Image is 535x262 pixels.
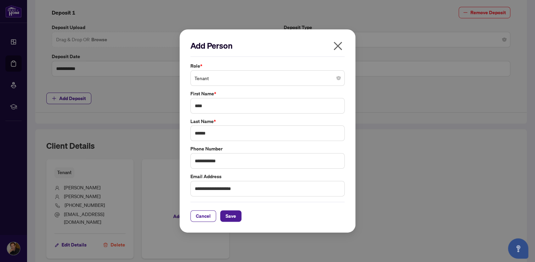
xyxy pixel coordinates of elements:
[196,211,211,221] span: Cancel
[190,40,345,51] h2: Add Person
[190,145,345,152] label: Phone Number
[220,210,241,222] button: Save
[336,76,341,80] span: close-circle
[226,211,236,221] span: Save
[190,118,345,125] label: Last Name
[508,238,528,259] button: Open asap
[190,210,216,222] button: Cancel
[332,41,343,51] span: close
[190,90,345,97] label: First Name
[194,72,341,85] span: Tenant
[190,62,345,70] label: Role
[190,173,345,180] label: Email Address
